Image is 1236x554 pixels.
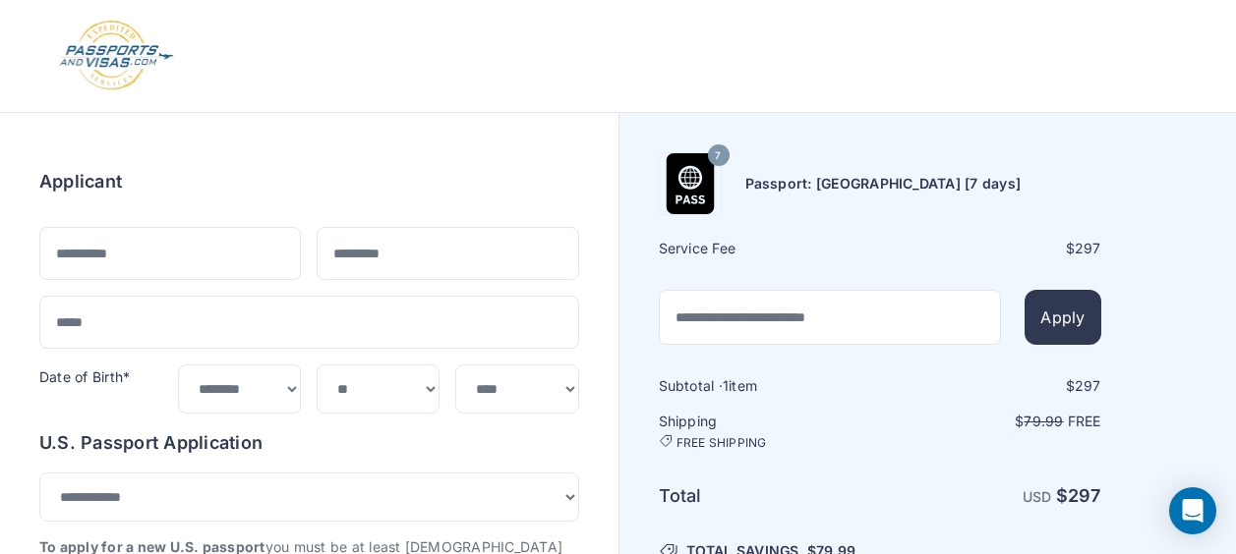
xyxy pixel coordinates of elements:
div: $ [882,239,1101,258]
h6: Total [659,482,878,510]
h6: Subtotal · item [659,376,878,396]
img: Logo [58,20,175,92]
div: Open Intercom Messenger [1169,487,1216,534]
span: 297 [1068,485,1101,506]
span: FREE SHIPPING [677,435,767,451]
img: Product Name [660,153,721,214]
button: Apply [1025,290,1100,345]
label: Date of Birth* [39,368,130,385]
h6: Passport: [GEOGRAPHIC_DATA] [7 days] [745,174,1022,194]
span: USD [1023,488,1052,505]
h6: Shipping [659,412,878,451]
p: $ [882,412,1101,431]
strong: $ [1056,485,1101,506]
span: 7 [715,143,721,169]
h6: Service Fee [659,239,878,258]
span: Free [1068,413,1101,429]
h6: U.S. Passport Application [39,429,579,457]
h6: Applicant [39,168,122,195]
div: $ [882,376,1101,396]
span: 297 [1075,240,1101,256]
span: 79.99 [1024,413,1063,429]
span: 1 [723,377,729,394]
span: 297 [1075,377,1101,394]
